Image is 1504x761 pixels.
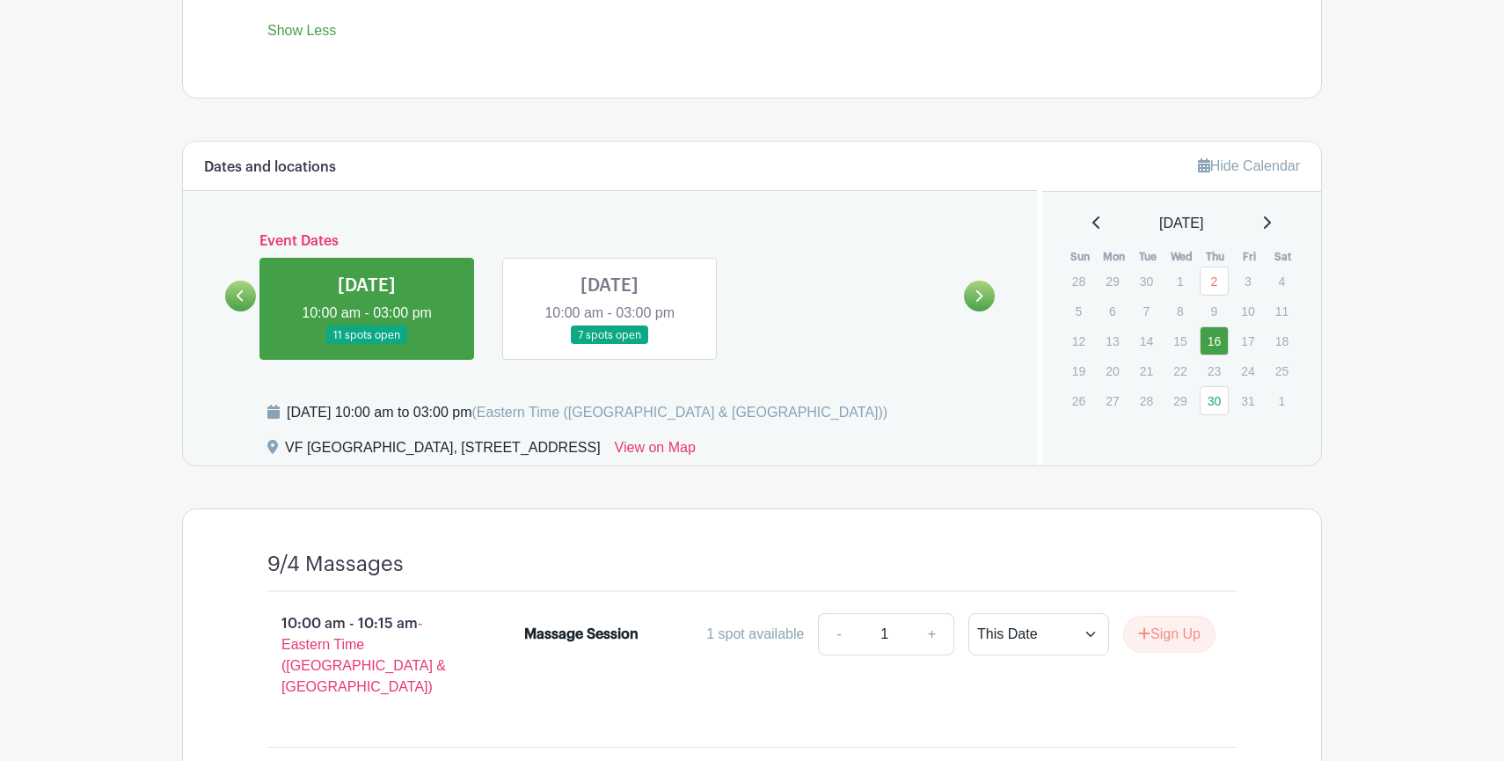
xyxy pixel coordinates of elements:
p: 22 [1165,357,1194,384]
p: 19 [1064,357,1093,384]
p: 24 [1233,357,1262,384]
button: Sign Up [1123,616,1216,653]
span: (Eastern Time ([GEOGRAPHIC_DATA] & [GEOGRAPHIC_DATA])) [471,405,887,420]
a: Show Less [267,23,336,45]
p: 10:00 am - 10:15 am [239,606,496,705]
p: 6 [1098,297,1127,325]
h6: Dates and locations [204,159,336,176]
p: 7 [1132,297,1161,325]
h6: Event Dates [256,233,964,250]
th: Fri [1232,248,1267,266]
p: 1 [1165,267,1194,295]
p: 20 [1098,357,1127,384]
p: 9 [1200,297,1229,325]
p: 29 [1098,267,1127,295]
div: VF [GEOGRAPHIC_DATA], [STREET_ADDRESS] [285,437,601,465]
a: View on Map [615,437,696,465]
p: 1 [1267,387,1296,414]
a: 16 [1200,326,1229,355]
div: Massage Session [524,624,639,645]
th: Sat [1267,248,1301,266]
th: Mon [1097,248,1131,266]
a: + [910,613,954,655]
a: - [818,613,858,655]
p: 30 [1132,267,1161,295]
h4: 9/4 Massages [267,552,404,577]
p: 11 [1267,297,1296,325]
p: 3 [1233,267,1262,295]
p: 14 [1132,327,1161,355]
p: 5 [1064,297,1093,325]
p: 21 [1132,357,1161,384]
p: 25 [1267,357,1296,384]
p: 29 [1165,387,1194,414]
p: 10 [1233,297,1262,325]
p: 28 [1064,267,1093,295]
span: [DATE] [1159,213,1203,234]
p: 18 [1267,327,1296,355]
a: Hide Calendar [1198,158,1300,173]
p: 27 [1098,387,1127,414]
p: 23 [1200,357,1229,384]
p: 26 [1064,387,1093,414]
th: Thu [1199,248,1233,266]
p: 4 [1267,267,1296,295]
a: 2 [1200,267,1229,296]
div: 1 spot available [706,624,804,645]
p: 17 [1233,327,1262,355]
th: Sun [1063,248,1098,266]
p: 31 [1233,387,1262,414]
a: 30 [1200,386,1229,415]
th: Wed [1165,248,1199,266]
p: 13 [1098,327,1127,355]
div: [DATE] 10:00 am to 03:00 pm [287,402,887,423]
p: 15 [1165,327,1194,355]
p: 8 [1165,297,1194,325]
p: 28 [1132,387,1161,414]
p: 12 [1064,327,1093,355]
th: Tue [1131,248,1165,266]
